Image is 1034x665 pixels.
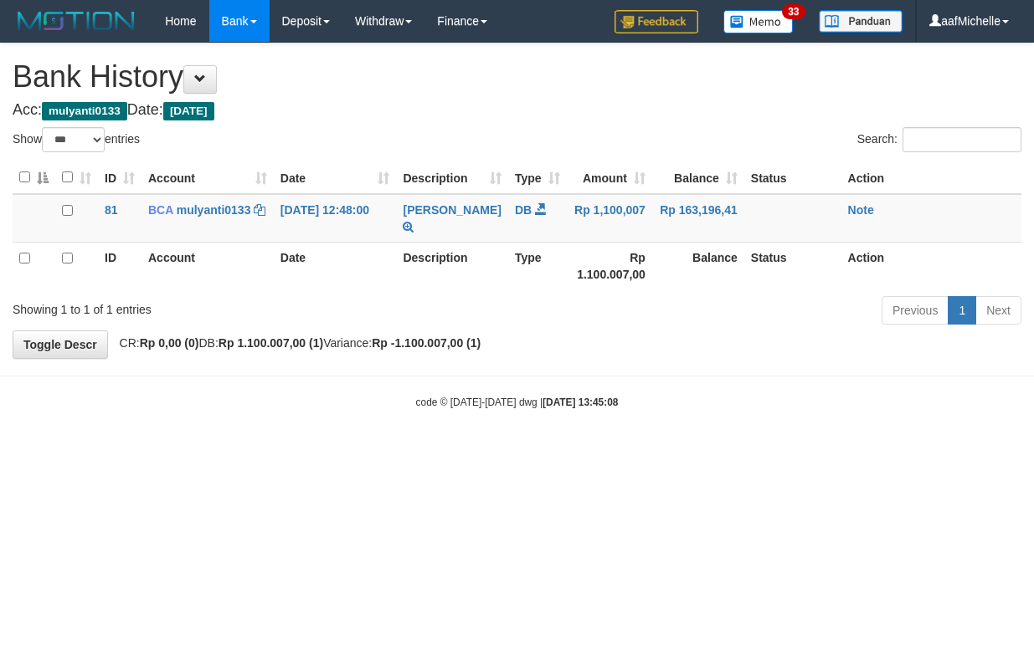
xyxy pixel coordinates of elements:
[274,242,397,289] th: Date
[105,203,118,217] span: 81
[13,161,55,194] th: : activate to sort column descending
[744,161,841,194] th: Status
[652,161,744,194] th: Balance: activate to sort column ascending
[567,161,652,194] th: Amount: activate to sort column ascending
[42,102,127,120] span: mulyanti0133
[254,203,265,217] a: Copy mulyanti0133 to clipboard
[508,242,567,289] th: Type
[13,102,1021,119] h4: Acc: Date:
[903,127,1021,152] input: Search:
[141,161,274,194] th: Account: activate to sort column ascending
[723,10,794,33] img: Button%20Memo.svg
[848,203,874,217] a: Note
[98,242,141,289] th: ID
[13,294,419,318] div: Showing 1 to 1 of 1 entries
[13,127,140,152] label: Show entries
[13,60,1021,94] h1: Bank History
[567,242,652,289] th: Rp 1.100.007,00
[140,336,199,350] strong: Rp 0,00 (0)
[141,242,274,289] th: Account
[55,161,98,194] th: : activate to sort column ascending
[515,203,532,217] span: DB
[177,203,251,217] a: mulyanti0133
[274,194,397,243] td: [DATE] 12:48:00
[857,127,1021,152] label: Search:
[98,161,141,194] th: ID: activate to sort column ascending
[882,296,949,325] a: Previous
[652,194,744,243] td: Rp 163,196,41
[567,194,652,243] td: Rp 1,100,007
[111,336,481,350] span: CR: DB: Variance:
[615,10,698,33] img: Feedback.jpg
[782,4,805,19] span: 33
[396,161,507,194] th: Description: activate to sort column ascending
[819,10,903,33] img: panduan.png
[508,161,567,194] th: Type: activate to sort column ascending
[274,161,397,194] th: Date: activate to sort column ascending
[652,242,744,289] th: Balance
[372,336,481,350] strong: Rp -1.100.007,00 (1)
[13,8,140,33] img: MOTION_logo.png
[543,396,618,408] strong: [DATE] 13:45:08
[42,127,105,152] select: Showentries
[948,296,976,325] a: 1
[219,336,323,350] strong: Rp 1.100.007,00 (1)
[744,242,841,289] th: Status
[841,242,1021,289] th: Action
[975,296,1021,325] a: Next
[403,203,501,217] a: [PERSON_NAME]
[416,396,619,408] small: code © [DATE]-[DATE] dwg |
[163,102,214,120] span: [DATE]
[841,161,1021,194] th: Action
[396,242,507,289] th: Description
[148,203,173,217] span: BCA
[13,330,108,359] a: Toggle Descr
